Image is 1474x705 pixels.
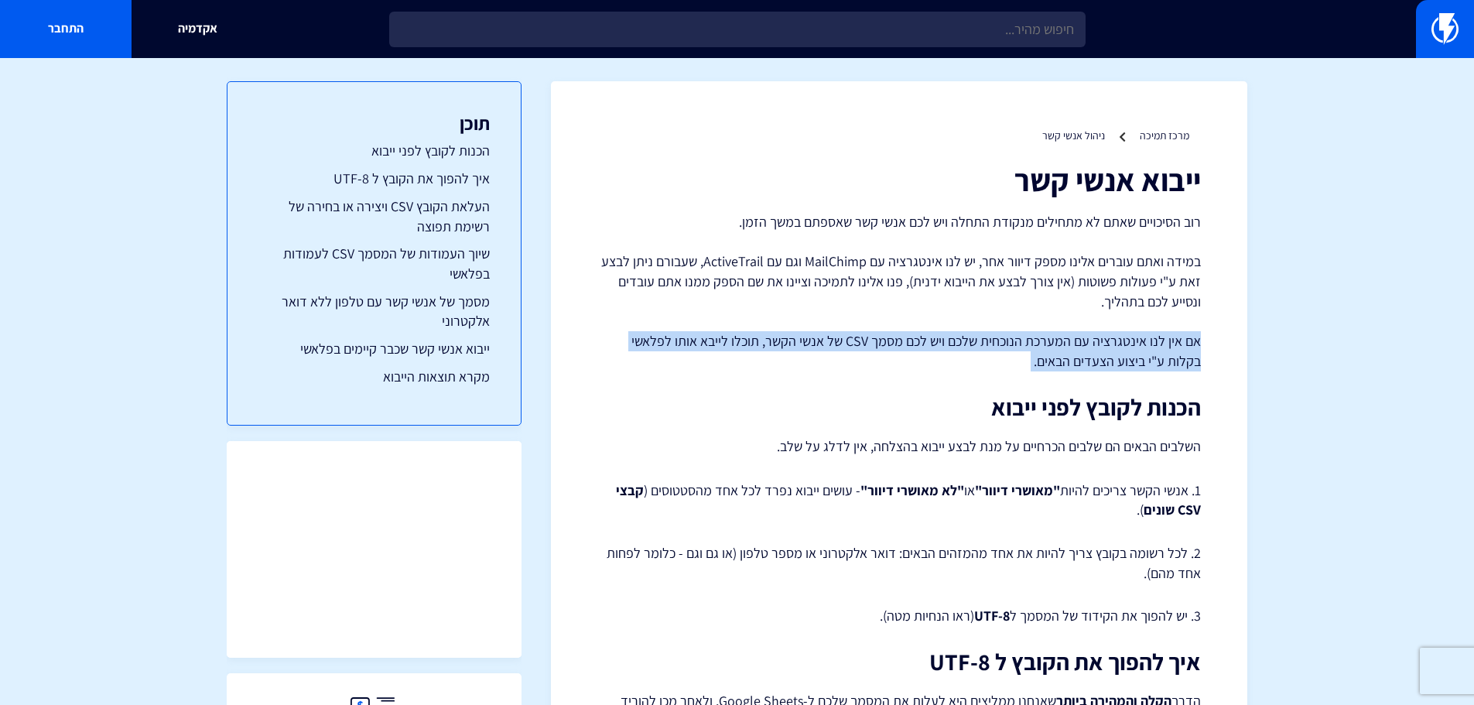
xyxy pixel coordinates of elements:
a: ייבוא אנשי קשר שכבר קיימים בפלאשי [258,339,490,359]
p: השלבים הבאים הם שלבים הכרחיים על מנת לבצע ייבוא בהצלחה, אין לדלג על שלב. [597,436,1201,457]
a: העלאת הקובץ CSV ויצירה או בחירה של רשימת תפוצה [258,197,490,236]
input: חיפוש מהיר... [389,12,1086,47]
h2: הכנות לקובץ לפני ייבוא [597,395,1201,420]
a: ניהול אנשי קשר [1042,128,1105,142]
strong: קבצי CSV שונים [616,481,1201,519]
a: מקרא תוצאות הייבוא [258,367,490,387]
a: מסמך של אנשי קשר עם טלפון ללא דואר אלקטרוני [258,292,490,331]
h2: איך להפוך את הקובץ ל UTF-8 [597,649,1201,675]
p: 1. אנשי הקשר צריכים להיות או - עושים ייבוא נפרד לכל אחד מהסטטוסים ( ). [597,481,1201,520]
a: הכנות לקובץ לפני ייבוא [258,141,490,161]
h3: תוכן [258,113,490,133]
h1: ייבוא אנשי קשר [597,163,1201,197]
strong: UTF-8 [974,607,1010,625]
a: איך להפוך את הקובץ ל UTF-8 [258,169,490,189]
p: רוב הסיכויים שאתם לא מתחילים מנקודת התחלה ויש לכם אנשי קשר שאספתם במשך הזמן. במידה ואתם עוברים אל... [597,212,1201,371]
p: 2. לכל רשומה בקובץ צריך להיות את אחד מהמזהים הבאים: דואר אלקטרוני או מספר טלפון (או גם וגם - כלומ... [597,543,1201,583]
a: שיוך העמודות של המסמך CSV לעמודות בפלאשי [258,244,490,283]
strong: "מאושרי דיוור" [975,481,1060,499]
a: מרכז תמיכה [1140,128,1189,142]
p: 3. יש להפוך את הקידוד של המסמך ל (ראו הנחיות מטה). [597,606,1201,626]
strong: "לא מאושרי דיוור" [860,481,964,499]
